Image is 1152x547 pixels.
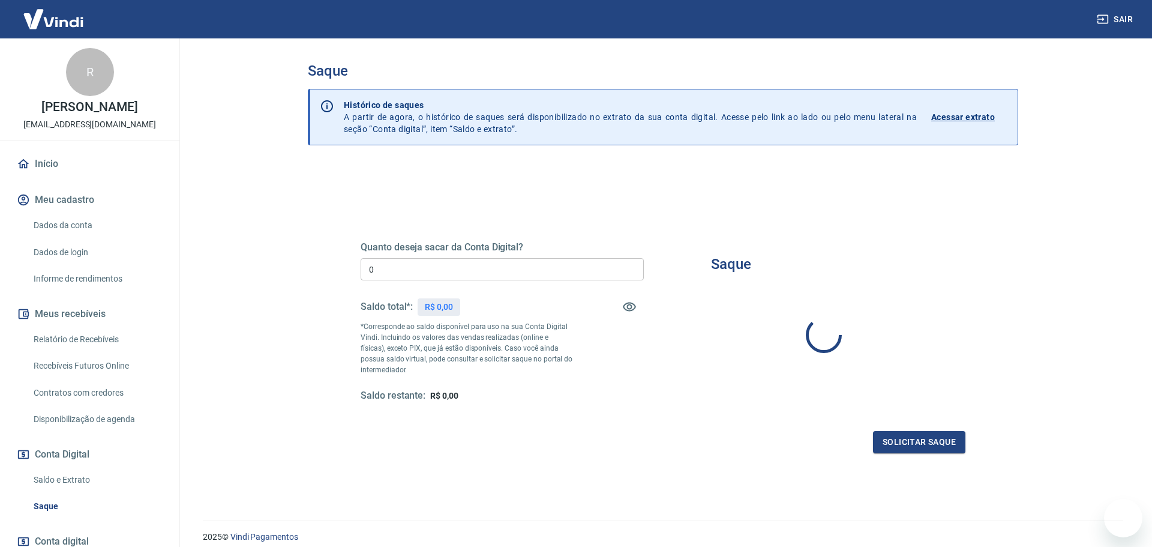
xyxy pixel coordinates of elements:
h5: Saldo restante: [361,390,425,402]
a: Relatório de Recebíveis [29,327,165,352]
p: 2025 © [203,531,1123,543]
img: Vindi [14,1,92,37]
button: Sair [1094,8,1138,31]
button: Meu cadastro [14,187,165,213]
p: *Corresponde ao saldo disponível para uso na sua Conta Digital Vindi. Incluindo os valores das ve... [361,321,573,375]
a: Contratos com credores [29,381,165,405]
p: R$ 0,00 [425,301,453,313]
a: Saldo e Extrato [29,468,165,492]
a: Disponibilização de agenda [29,407,165,432]
a: Informe de rendimentos [29,267,165,291]
a: Recebíveis Futuros Online [29,354,165,378]
button: Solicitar saque [873,431,965,453]
h5: Quanto deseja sacar da Conta Digital? [361,241,644,253]
iframe: Botão para abrir a janela de mensagens [1104,499,1142,537]
p: A partir de agora, o histórico de saques será disponibilizado no extrato da sua conta digital. Ac... [344,99,917,135]
p: Histórico de saques [344,99,917,111]
a: Vindi Pagamentos [230,532,298,542]
button: Meus recebíveis [14,301,165,327]
p: Acessar extrato [931,111,995,123]
h3: Saque [308,62,1018,79]
a: Saque [29,494,165,519]
a: Dados da conta [29,213,165,238]
span: R$ 0,00 [430,391,458,400]
a: Dados de login [29,240,165,265]
div: R [66,48,114,96]
button: Conta Digital [14,441,165,468]
h3: Saque [711,256,751,273]
p: [PERSON_NAME] [41,101,137,113]
h5: Saldo total*: [361,301,413,313]
a: Acessar extrato [931,99,1008,135]
a: Início [14,151,165,177]
p: [EMAIL_ADDRESS][DOMAIN_NAME] [23,118,156,131]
